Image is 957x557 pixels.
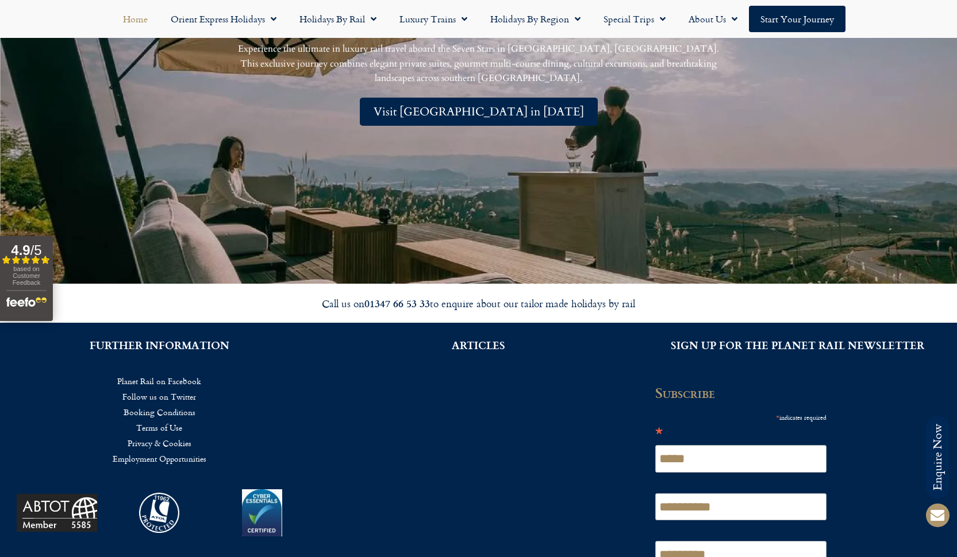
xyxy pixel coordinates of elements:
[479,6,592,32] a: Holidays by Region
[17,373,302,389] a: Planet Rail on Facebook
[17,373,302,466] nav: Menu
[364,296,430,311] strong: 01347 66 53 33
[677,6,749,32] a: About Us
[288,6,388,32] a: Holidays by Rail
[336,340,621,350] h2: ARTICLES
[655,340,940,350] h2: SIGN UP FOR THE PLANET RAIL NEWSLETTER
[592,6,677,32] a: Special Trips
[157,297,801,310] div: Call us on to enquire about our tailor made holidays by rail
[655,385,833,401] h2: Subscribe
[374,105,584,119] span: Visit [GEOGRAPHIC_DATA] in [DATE]
[159,6,288,32] a: Orient Express Holidays
[17,420,302,435] a: Terms of Use
[6,6,951,32] nav: Menu
[360,98,598,126] a: Visit [GEOGRAPHIC_DATA] in [DATE]
[17,451,302,466] a: Employment Opportunities
[17,404,302,420] a: Booking Conditions
[232,42,726,86] p: Experience the ultimate in luxury rail travel aboard the Seven Stars in [GEOGRAPHIC_DATA], [GEOGR...
[17,435,302,451] a: Privacy & Cookies
[112,6,159,32] a: Home
[749,6,845,32] a: Start your Journey
[17,340,302,350] h2: FURTHER INFORMATION
[655,409,827,424] div: indicates required
[17,389,302,404] a: Follow us on Twitter
[388,6,479,32] a: Luxury Trains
